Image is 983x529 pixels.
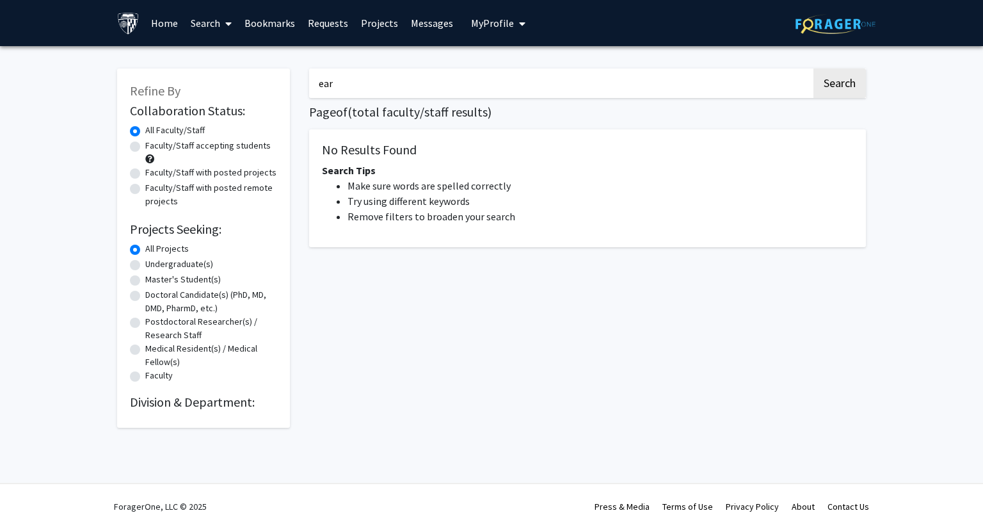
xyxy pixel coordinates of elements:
[145,288,277,315] label: Doctoral Candidate(s) (PhD, MD, DMD, PharmD, etc.)
[145,139,271,152] label: Faculty/Staff accepting students
[145,242,189,256] label: All Projects
[130,103,277,118] h2: Collaboration Status:
[145,124,205,137] label: All Faculty/Staff
[145,342,277,369] label: Medical Resident(s) / Medical Fellow(s)
[348,178,853,193] li: Make sure words are spelled correctly
[145,369,173,382] label: Faculty
[792,501,815,512] a: About
[309,260,866,289] nav: Page navigation
[322,164,376,177] span: Search Tips
[309,104,866,120] h1: Page of ( total faculty/staff results)
[322,142,853,158] h5: No Results Found
[301,1,355,45] a: Requests
[145,166,276,179] label: Faculty/Staff with posted projects
[471,17,514,29] span: My Profile
[130,395,277,410] h2: Division & Department:
[813,69,866,98] button: Search
[348,209,853,224] li: Remove filters to broaden your search
[795,14,875,34] img: ForagerOne Logo
[130,222,277,237] h2: Projects Seeking:
[184,1,238,45] a: Search
[348,193,853,209] li: Try using different keywords
[145,257,213,271] label: Undergraduate(s)
[130,83,180,99] span: Refine By
[117,12,140,35] img: Johns Hopkins University Logo
[145,315,277,342] label: Postdoctoral Researcher(s) / Research Staff
[595,501,650,512] a: Press & Media
[827,501,869,512] a: Contact Us
[145,181,277,208] label: Faculty/Staff with posted remote projects
[404,1,460,45] a: Messages
[114,484,207,529] div: ForagerOne, LLC © 2025
[355,1,404,45] a: Projects
[145,1,184,45] a: Home
[726,501,779,512] a: Privacy Policy
[10,471,54,519] iframe: Chat
[309,69,811,98] input: Search Keywords
[662,501,713,512] a: Terms of Use
[238,1,301,45] a: Bookmarks
[145,273,221,286] label: Master's Student(s)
